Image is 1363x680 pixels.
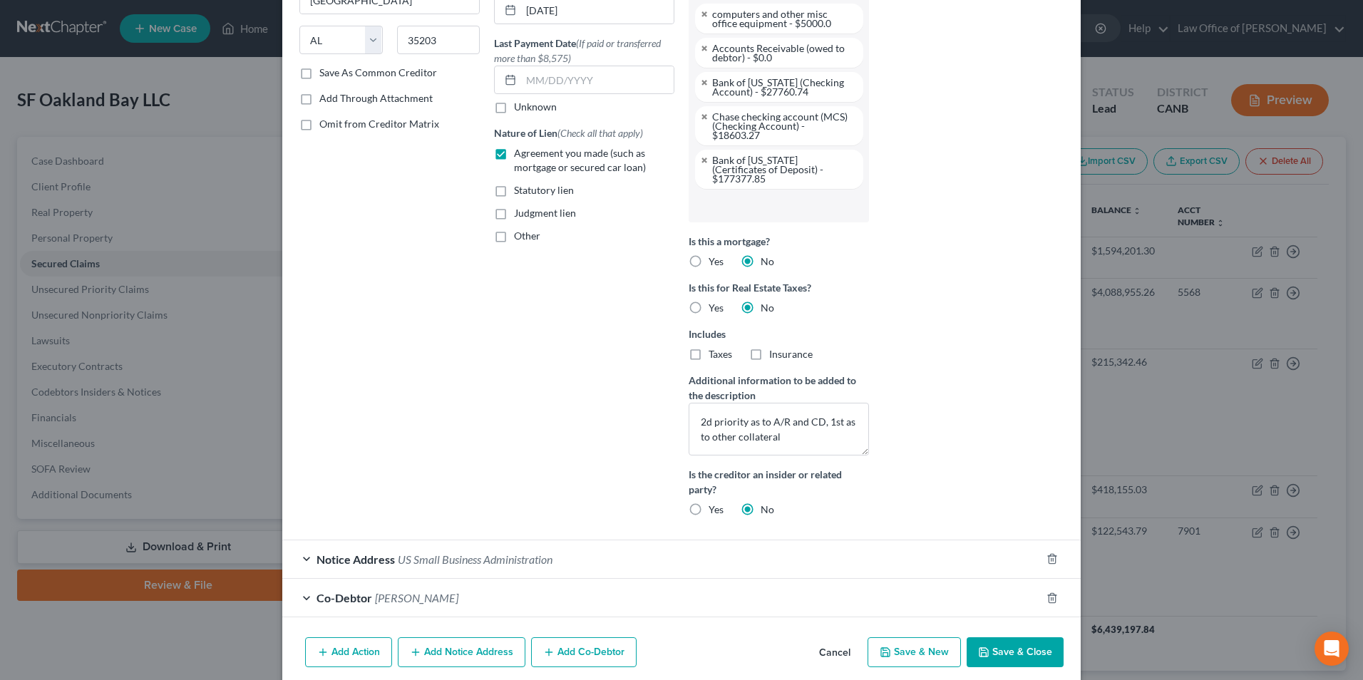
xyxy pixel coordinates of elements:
[398,637,525,667] button: Add Notice Address
[317,552,395,566] span: Notice Address
[514,147,646,173] span: Agreement you made (such as mortgage or secured car loan)
[689,280,869,295] label: Is this for Real Estate Taxes?
[557,127,643,139] span: (Check all that apply)
[868,637,961,667] button: Save & New
[514,207,576,219] span: Judgment lien
[514,230,540,242] span: Other
[689,467,869,497] label: Is the creditor an insider or related party?
[967,637,1064,667] button: Save & Close
[808,639,862,667] button: Cancel
[761,302,774,314] span: No
[712,112,852,140] div: Chase checking account (MCS) (Checking Account) - $18603.27
[709,302,724,314] span: Yes
[689,373,869,403] label: Additional information to be added to the description
[514,100,557,114] label: Unknown
[521,66,674,93] input: MM/DD/YYYY
[712,155,852,183] div: Bank of [US_STATE] (Certificates of Deposit) - $177377.85
[761,255,774,267] span: No
[709,348,732,360] span: Taxes
[712,43,852,62] div: Accounts Receivable (owed to debtor) - $0.0
[398,552,552,566] span: US Small Business Administration
[375,591,458,604] span: [PERSON_NAME]
[709,503,724,515] span: Yes
[397,26,480,54] input: Enter zip...
[531,637,637,667] button: Add Co-Debtor
[319,66,437,80] label: Save As Common Creditor
[712,78,852,96] div: Bank of [US_STATE] (Checking Account) - $27760.74
[514,184,574,196] span: Statutory lien
[305,637,392,667] button: Add Action
[319,118,439,130] span: Omit from Creditor Matrix
[761,503,774,515] span: No
[1315,632,1349,666] div: Open Intercom Messenger
[494,36,674,66] label: Last Payment Date
[689,234,869,249] label: Is this a mortgage?
[709,255,724,267] span: Yes
[689,326,869,341] label: Includes
[769,348,813,360] span: Insurance
[494,125,643,140] label: Nature of Lien
[317,591,372,604] span: Co-Debtor
[494,37,661,64] span: (If paid or transferred more than $8,575)
[319,91,433,105] label: Add Through Attachment
[712,9,852,28] div: computers and other misc office equipment - $5000.0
